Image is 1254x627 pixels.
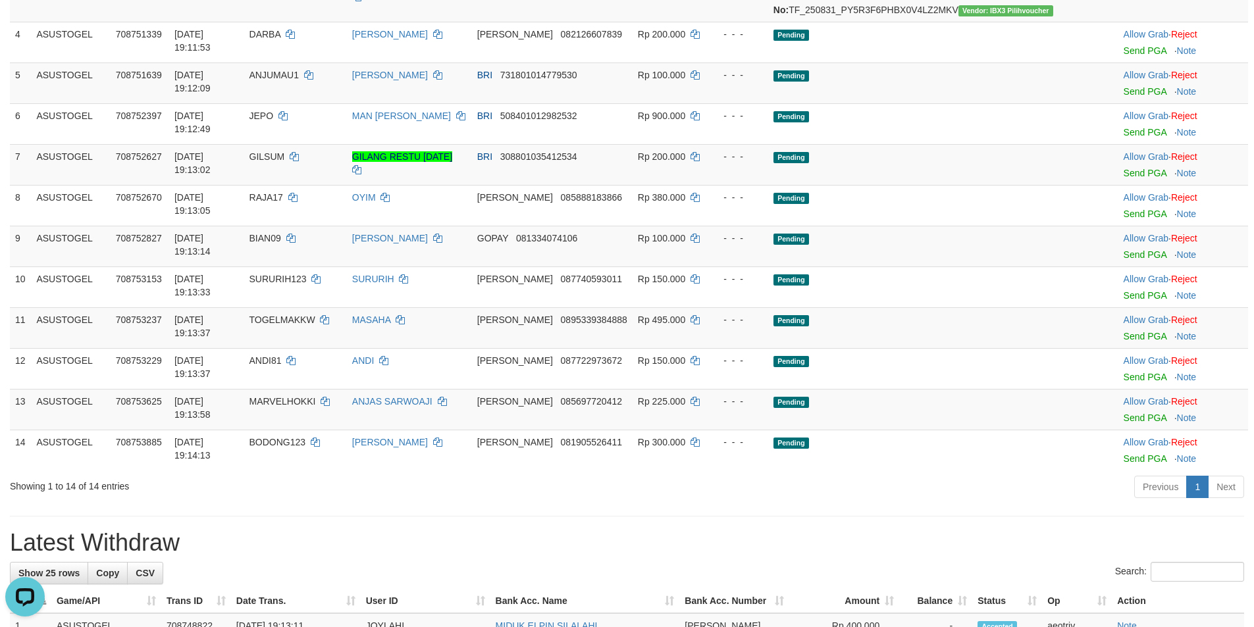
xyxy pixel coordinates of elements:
[773,356,809,367] span: Pending
[500,151,577,162] span: Copy 308801035412534 to clipboard
[1124,127,1166,138] a: Send PGA
[561,192,622,203] span: Copy 085888183866 to clipboard
[561,437,622,447] span: Copy 081905526411 to clipboard
[1118,430,1248,470] td: ·
[1118,266,1248,307] td: ·
[249,192,283,203] span: RAJA17
[712,436,763,449] div: - - -
[1171,111,1197,121] a: Reject
[1177,453,1197,464] a: Note
[899,589,972,613] th: Balance: activate to sort column ascending
[1124,437,1168,447] a: Allow Grab
[1124,249,1166,260] a: Send PGA
[10,474,513,493] div: Showing 1 to 14 of 14 entries
[1124,29,1168,39] a: Allow Grab
[638,274,685,284] span: Rp 150.000
[1118,63,1248,103] td: ·
[10,307,31,348] td: 11
[249,29,280,39] span: DARBA
[1124,355,1168,366] a: Allow Grab
[352,274,394,284] a: SURURIH
[1177,86,1197,97] a: Note
[561,314,627,325] span: Copy 0895339384888 to clipboard
[1118,307,1248,348] td: ·
[249,151,285,162] span: GILSUM
[31,389,110,430] td: ASUSTOGEL
[1124,233,1171,243] span: ·
[712,272,763,286] div: - - -
[1124,192,1171,203] span: ·
[127,562,163,584] a: CSV
[1124,437,1171,447] span: ·
[174,70,211,93] span: [DATE] 19:12:09
[1124,70,1168,80] a: Allow Grab
[249,314,315,325] span: TOGELMAKKW
[174,396,211,420] span: [DATE] 19:13:58
[1171,70,1197,80] a: Reject
[1124,86,1166,97] a: Send PGA
[638,70,685,80] span: Rp 100.000
[516,233,577,243] span: Copy 081334074106 to clipboard
[1124,151,1171,162] span: ·
[31,63,110,103] td: ASUSTOGEL
[18,568,80,578] span: Show 25 rows
[712,68,763,82] div: - - -
[1171,151,1197,162] a: Reject
[116,70,162,80] span: 708751639
[1177,127,1197,138] a: Note
[116,274,162,284] span: 708753153
[1042,589,1112,613] th: Op: activate to sort column ascending
[638,151,685,162] span: Rp 200.000
[1124,453,1166,464] a: Send PGA
[10,348,31,389] td: 12
[174,29,211,53] span: [DATE] 19:11:53
[249,396,316,407] span: MARVELHOKKI
[231,589,361,613] th: Date Trans.: activate to sort column ascending
[352,111,451,121] a: MAN [PERSON_NAME]
[561,355,622,366] span: Copy 087722973672 to clipboard
[477,151,492,162] span: BRI
[10,430,31,470] td: 14
[500,70,577,80] span: Copy 731801014779530 to clipboard
[1134,476,1187,498] a: Previous
[1171,396,1197,407] a: Reject
[1118,103,1248,144] td: ·
[1177,249,1197,260] a: Note
[477,70,492,80] span: BRI
[10,144,31,185] td: 7
[10,389,31,430] td: 13
[1124,290,1166,301] a: Send PGA
[1124,29,1171,39] span: ·
[477,111,492,121] span: BRI
[712,150,763,163] div: - - -
[958,5,1053,16] span: Vendor URL: https://payment5.1velocity.biz
[1118,389,1248,430] td: ·
[352,355,374,366] a: ANDI
[1124,355,1171,366] span: ·
[31,144,110,185] td: ASUSTOGEL
[1124,396,1168,407] a: Allow Grab
[773,152,809,163] span: Pending
[5,5,45,45] button: Open LiveChat chat widget
[31,307,110,348] td: ASUSTOGEL
[352,233,428,243] a: [PERSON_NAME]
[561,29,622,39] span: Copy 082126607839 to clipboard
[352,314,390,325] a: MASAHA
[51,589,161,613] th: Game/API: activate to sort column ascending
[352,151,452,162] a: GILANG RESTU [DATE]
[249,274,307,284] span: SURURIH123
[972,589,1042,613] th: Status: activate to sort column ascending
[1177,45,1197,56] a: Note
[1124,151,1168,162] a: Allow Grab
[638,233,685,243] span: Rp 100.000
[249,355,282,366] span: ANDI81
[679,589,789,613] th: Bank Acc. Number: activate to sort column ascending
[1171,192,1197,203] a: Reject
[712,191,763,204] div: - - -
[490,589,680,613] th: Bank Acc. Name: activate to sort column ascending
[1118,144,1248,185] td: ·
[116,29,162,39] span: 708751339
[1208,476,1244,498] a: Next
[773,70,809,82] span: Pending
[10,103,31,144] td: 6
